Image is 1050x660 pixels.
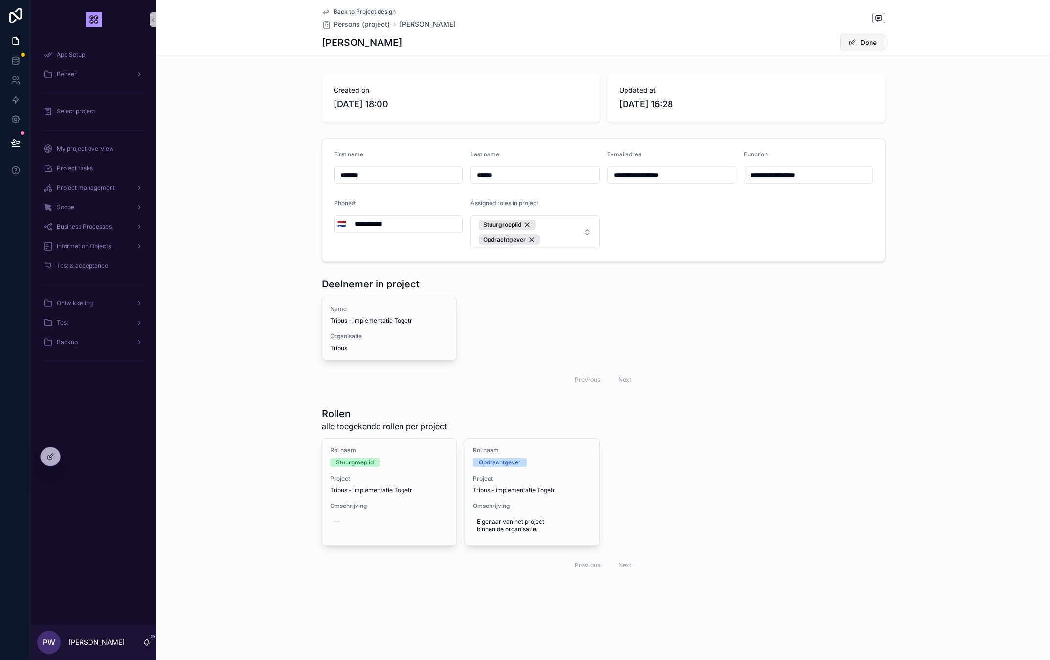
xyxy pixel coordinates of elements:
[470,215,600,249] button: Select Button
[336,458,374,467] div: Stuurgroeplid
[337,219,346,229] span: 🇳🇱
[330,344,448,352] span: Tribus
[322,20,390,29] a: Persons (project)
[607,151,641,158] span: E-mailadres
[57,338,78,346] span: Backup
[322,420,447,432] span: alle toegekende rollen per project
[330,502,448,510] span: Omschrijving
[37,159,151,177] a: Project tasks
[334,20,390,29] span: Persons (project)
[334,86,588,95] span: Created on
[619,86,873,95] span: Updated at
[57,184,115,192] span: Project management
[68,638,125,647] p: [PERSON_NAME]
[335,215,349,233] button: Select Button
[479,220,536,230] button: Unselect 16
[57,319,68,327] span: Test
[31,39,156,381] div: scrollable content
[37,314,151,331] a: Test
[483,221,521,229] span: Stuurgroeplid
[37,218,151,236] a: Business Processes
[57,145,114,153] span: My project overview
[473,475,591,483] span: Project
[57,262,108,270] span: Test & acceptance
[473,446,591,454] span: Rol naam
[330,475,448,483] span: Project
[43,637,55,648] span: PW
[479,458,521,467] div: Opdrachtgever
[334,151,363,158] span: First name
[37,140,151,157] a: My project overview
[322,407,447,420] h1: Rollen
[330,305,448,313] span: Name
[400,20,456,29] a: [PERSON_NAME]
[57,242,111,250] span: Information Objects
[744,151,768,158] span: Function
[473,502,591,510] span: Omschrijving
[483,236,526,243] span: Opdrachtgever
[57,299,93,307] span: Ontwikkeling
[37,257,151,275] a: Test & acceptance
[322,277,420,291] h1: Deelnemer in project
[470,151,499,158] span: Last name
[37,179,151,197] a: Project management
[57,70,77,78] span: Beheer
[840,34,885,51] button: Done
[57,51,85,59] span: App Setup
[37,238,151,255] a: Information Objects
[37,66,151,83] a: Beheer
[37,103,151,120] a: Select project
[465,438,600,546] a: Rol naamOpdrachtgeverProjectTribus - implementatie TogetrOmschrijvingEigenaar van het project bin...
[37,333,151,351] a: Backup
[57,108,95,115] span: Select project
[37,294,151,312] a: Ontwikkeling
[330,446,448,454] span: Rol naam
[322,36,402,49] h1: [PERSON_NAME]
[477,518,587,533] span: Eigenaar van het project binnen de organisatie.
[322,297,457,360] a: NameTribus - implementatie TogetrOrganisatieTribus
[330,332,448,340] span: Organisatie
[479,234,540,245] button: Unselect 15
[473,486,555,494] a: Tribus - implementatie Togetr
[619,97,873,111] span: [DATE] 16:28
[57,203,74,211] span: Scope
[57,223,112,231] span: Business Processes
[330,486,412,494] a: Tribus - implementatie Togetr
[330,317,448,325] span: Tribus - implementatie Togetr
[86,12,102,27] img: App logo
[334,518,340,526] div: --
[37,198,151,216] a: Scope
[334,8,396,16] span: Back to Project design
[334,97,588,111] span: [DATE] 18:00
[322,8,396,16] a: Back to Project design
[470,199,538,207] span: Assigned roles in project
[37,46,151,64] a: App Setup
[322,438,457,546] a: Rol naamStuurgroeplidProjectTribus - implementatie TogetrOmschrijving--
[57,164,93,172] span: Project tasks
[334,199,356,207] span: Phone#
